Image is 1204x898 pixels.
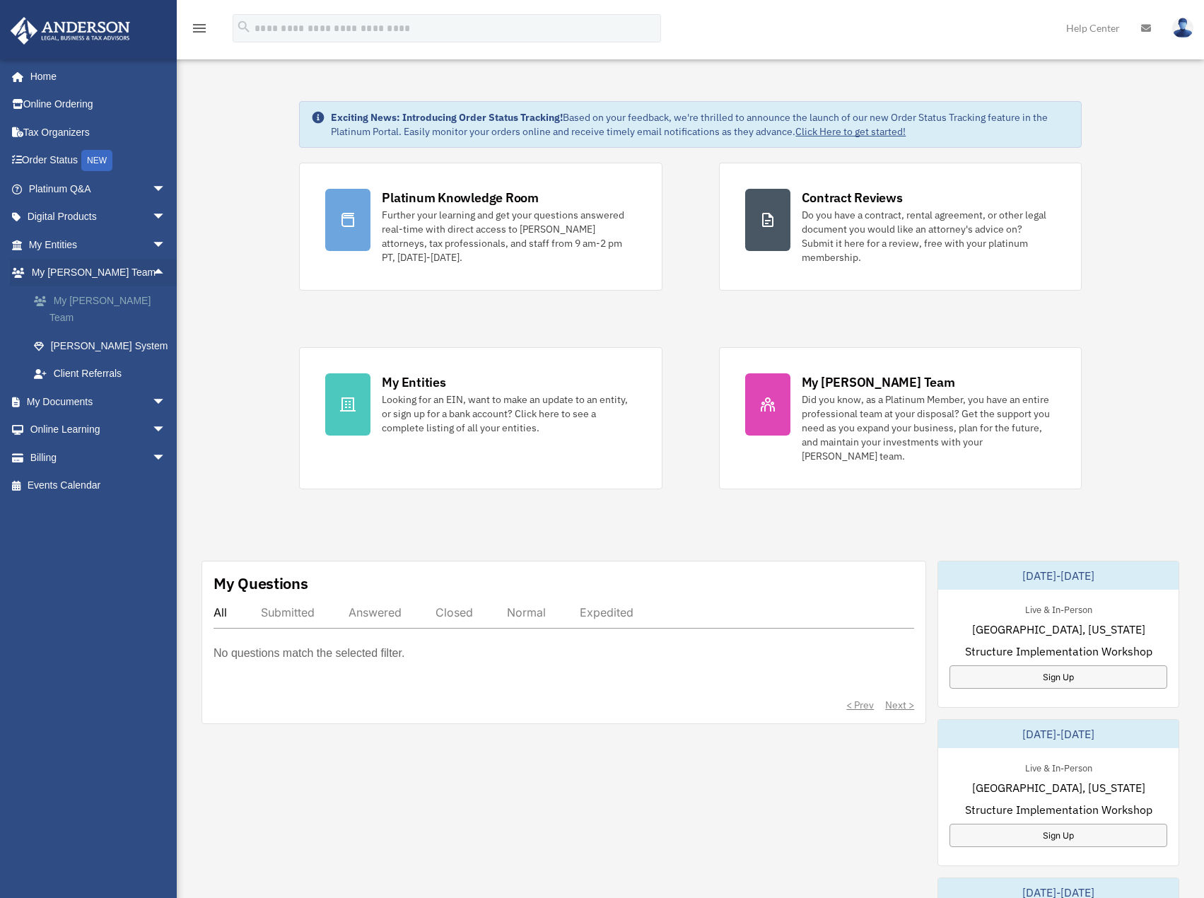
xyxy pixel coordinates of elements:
div: My Questions [214,573,308,594]
div: My [PERSON_NAME] Team [802,373,955,391]
div: Platinum Knowledge Room [382,189,539,206]
a: My Entities Looking for an EIN, want to make an update to an entity, or sign up for a bank accoun... [299,347,662,489]
span: arrow_drop_down [152,387,180,416]
a: menu [191,25,208,37]
div: NEW [81,150,112,171]
i: menu [191,20,208,37]
div: Submitted [261,605,315,619]
div: [DATE]-[DATE] [938,720,1179,748]
a: [PERSON_NAME] System [20,332,187,360]
span: arrow_drop_down [152,416,180,445]
a: Contract Reviews Do you have a contract, rental agreement, or other legal document you would like... [719,163,1082,291]
div: Closed [436,605,473,619]
a: Click Here to get started! [795,125,906,138]
div: All [214,605,227,619]
div: [DATE]-[DATE] [938,561,1179,590]
div: Based on your feedback, we're thrilled to announce the launch of our new Order Status Tracking fe... [331,110,1069,139]
div: Answered [349,605,402,619]
span: [GEOGRAPHIC_DATA], [US_STATE] [972,779,1145,796]
div: Live & In-Person [1014,759,1104,774]
div: Looking for an EIN, want to make an update to an entity, or sign up for a bank account? Click her... [382,392,636,435]
a: Sign Up [949,824,1167,847]
div: Contract Reviews [802,189,903,206]
a: My [PERSON_NAME] Team Did you know, as a Platinum Member, you have an entire professional team at... [719,347,1082,489]
div: My Entities [382,373,445,391]
div: Did you know, as a Platinum Member, you have an entire professional team at your disposal? Get th... [802,392,1056,463]
a: Order StatusNEW [10,146,187,175]
a: Billingarrow_drop_down [10,443,187,472]
span: Structure Implementation Workshop [965,801,1152,818]
a: Client Referrals [20,360,187,388]
div: Normal [507,605,546,619]
span: [GEOGRAPHIC_DATA], [US_STATE] [972,621,1145,638]
a: My Documentsarrow_drop_down [10,387,187,416]
a: Digital Productsarrow_drop_down [10,203,187,231]
img: User Pic [1172,18,1193,38]
div: Expedited [580,605,633,619]
a: My Entitiesarrow_drop_down [10,231,187,259]
a: Home [10,62,180,91]
strong: Exciting News: Introducing Order Status Tracking! [331,111,563,124]
div: Live & In-Person [1014,601,1104,616]
a: Online Ordering [10,91,187,119]
span: arrow_drop_down [152,175,180,204]
a: Tax Organizers [10,118,187,146]
div: Do you have a contract, rental agreement, or other legal document you would like an attorney's ad... [802,208,1056,264]
span: arrow_drop_down [152,443,180,472]
span: arrow_drop_down [152,231,180,260]
a: Events Calendar [10,472,187,500]
a: My [PERSON_NAME] Teamarrow_drop_up [10,259,187,287]
span: arrow_drop_down [152,203,180,232]
a: Online Learningarrow_drop_down [10,416,187,444]
div: Further your learning and get your questions answered real-time with direct access to [PERSON_NAM... [382,208,636,264]
i: search [236,19,252,35]
a: Platinum Q&Aarrow_drop_down [10,175,187,203]
a: Sign Up [949,665,1167,689]
img: Anderson Advisors Platinum Portal [6,17,134,45]
a: My [PERSON_NAME] Team [20,286,187,332]
span: arrow_drop_up [152,259,180,288]
a: Platinum Knowledge Room Further your learning and get your questions answered real-time with dire... [299,163,662,291]
p: No questions match the selected filter. [214,643,404,663]
span: Structure Implementation Workshop [965,643,1152,660]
